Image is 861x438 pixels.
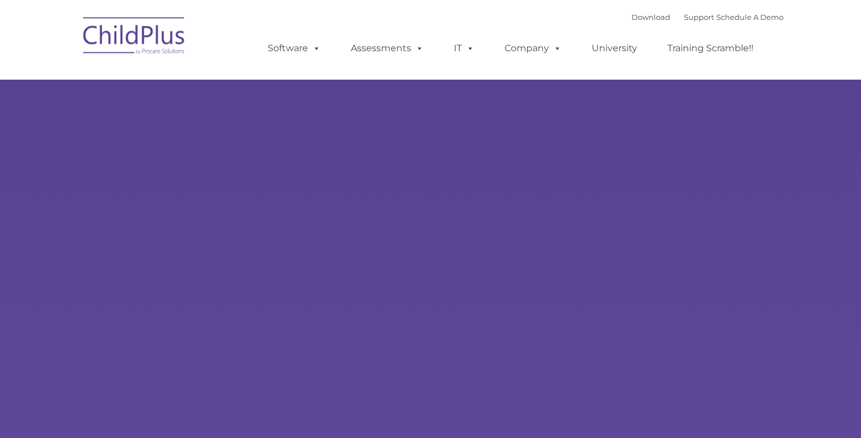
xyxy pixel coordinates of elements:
a: Training Scramble!! [656,37,765,60]
a: IT [442,37,486,60]
font: | [632,13,784,22]
img: ChildPlus by Procare Solutions [77,9,191,66]
a: Company [493,37,573,60]
a: Software [256,37,332,60]
a: Download [632,13,670,22]
a: University [580,37,649,60]
a: Assessments [339,37,435,60]
a: Schedule A Demo [716,13,784,22]
a: Support [684,13,714,22]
